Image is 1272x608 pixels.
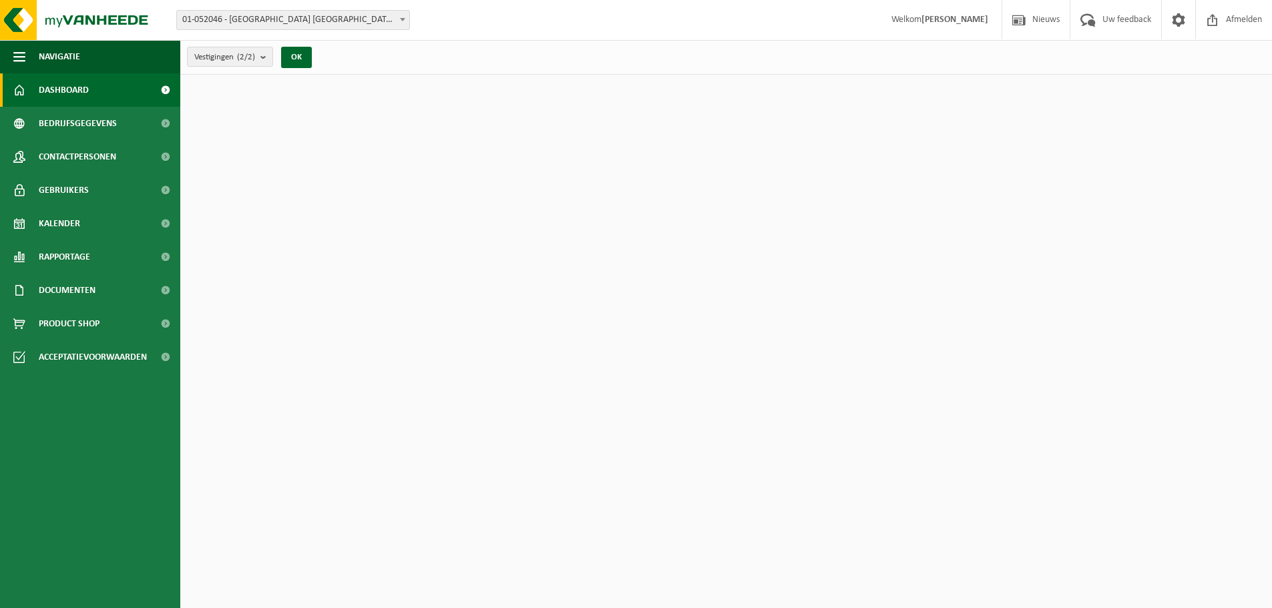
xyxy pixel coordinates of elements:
[39,240,90,274] span: Rapportage
[39,40,80,73] span: Navigatie
[177,11,409,29] span: 01-052046 - SAINT-GOBAIN ADFORS BELGIUM - BUGGENHOUT
[39,274,95,307] span: Documenten
[921,15,988,25] strong: [PERSON_NAME]
[194,47,255,67] span: Vestigingen
[39,307,99,340] span: Product Shop
[187,47,273,67] button: Vestigingen(2/2)
[39,174,89,207] span: Gebruikers
[39,73,89,107] span: Dashboard
[39,107,117,140] span: Bedrijfsgegevens
[39,207,80,240] span: Kalender
[39,340,147,374] span: Acceptatievoorwaarden
[281,47,312,68] button: OK
[237,53,255,61] count: (2/2)
[176,10,410,30] span: 01-052046 - SAINT-GOBAIN ADFORS BELGIUM - BUGGENHOUT
[39,140,116,174] span: Contactpersonen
